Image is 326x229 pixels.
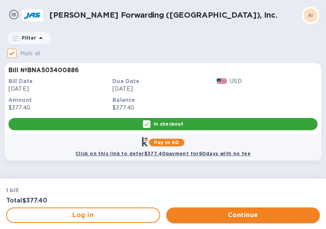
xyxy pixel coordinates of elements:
[112,85,213,93] p: [DATE]
[230,77,241,85] p: USD
[8,67,79,74] h3: Bill № BNA503400886
[8,97,32,103] b: Amount
[112,97,135,103] b: Balance
[154,139,179,145] b: Pay in 60
[217,78,227,84] img: USD
[49,11,301,20] h1: [PERSON_NAME] Forwarding ([GEOGRAPHIC_DATA]), Inc.
[20,50,40,58] p: Mark all
[19,35,36,41] p: Filter
[8,104,109,112] p: $377.40
[308,12,313,18] b: AI
[8,85,109,93] p: [DATE]
[166,207,320,223] button: Continue
[6,186,159,194] p: 1 bill
[6,207,160,223] button: Log in
[6,197,159,204] h3: Total $377.40
[172,211,314,220] span: Continue
[13,211,153,220] span: Log in
[112,78,139,84] b: Due Date
[8,78,33,84] b: Bill Date
[154,121,183,127] p: In checkout
[75,151,251,156] b: Click on this link to defer $377.40 payment for 60 days with no fee
[112,104,213,112] p: $377.40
